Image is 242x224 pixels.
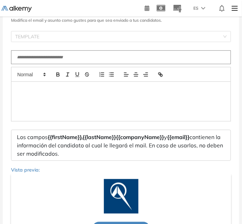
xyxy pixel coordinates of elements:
img: Menu [229,1,241,15]
img: arrow [201,7,205,10]
span: {{lastName}} [83,134,116,140]
img: Logo [1,6,32,12]
div: Los campos y contienen la información del candidato al cual le llegará el mail. En caso de usarlo... [11,130,231,161]
span: {{firstName}}, [48,134,83,140]
span: ES [193,5,199,11]
span: {{companyName}} [116,134,164,140]
h3: Modifica el email y asunto como gustes para que sea enviado a tus candidatos. [11,18,231,23]
p: Vista previa: [11,166,231,174]
span: {{email}} [167,134,190,140]
img: Logo de la compañía [104,179,138,214]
